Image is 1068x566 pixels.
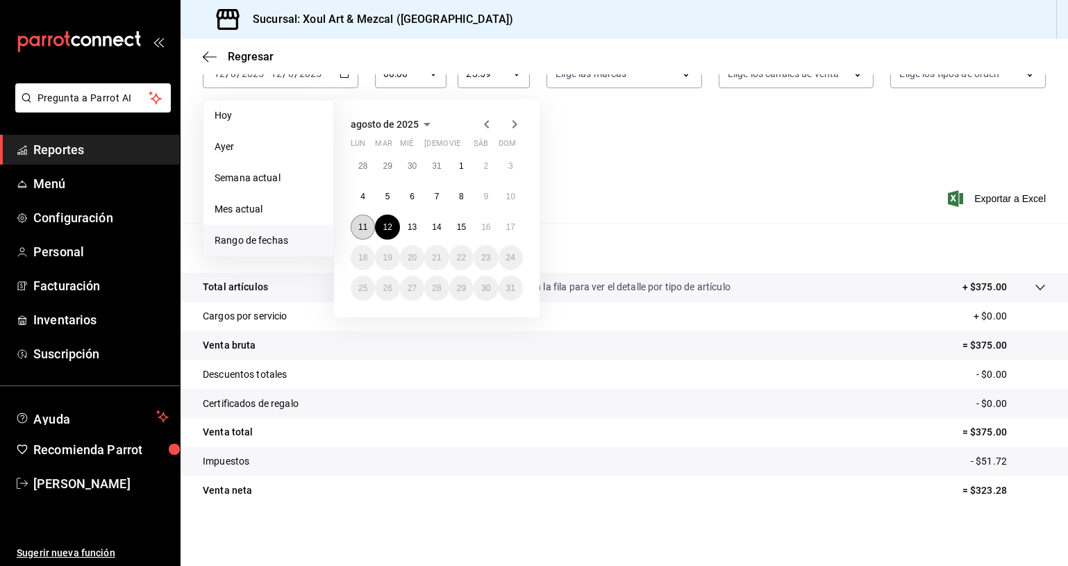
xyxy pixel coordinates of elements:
[432,253,441,263] abbr: 21 de agosto de 2025
[976,367,1046,382] p: - $0.00
[408,253,417,263] abbr: 20 de agosto de 2025
[474,139,488,153] abbr: sábado
[424,245,449,270] button: 21 de agosto de 2025
[375,184,399,209] button: 5 de agosto de 2025
[33,276,169,295] span: Facturación
[449,184,474,209] button: 8 de agosto de 2025
[435,192,440,201] abbr: 7 de agosto de 2025
[432,222,441,232] abbr: 14 de agosto de 2025
[375,245,399,270] button: 19 de agosto de 2025
[424,139,506,153] abbr: jueves
[351,116,435,133] button: agosto de 2025
[383,161,392,171] abbr: 29 de julio de 2025
[215,171,322,185] span: Semana actual
[457,222,466,232] abbr: 15 de agosto de 2025
[203,309,287,324] p: Cargos por servicio
[424,153,449,178] button: 31 de julio de 2025
[351,139,365,153] abbr: lunes
[358,222,367,232] abbr: 11 de agosto de 2025
[17,546,169,560] span: Sugerir nueva función
[506,222,515,232] abbr: 17 de agosto de 2025
[203,240,1046,256] p: Resumen
[215,202,322,217] span: Mes actual
[962,338,1046,353] p: = $375.00
[351,119,419,130] span: agosto de 2025
[15,83,171,113] button: Pregunta a Parrot AI
[400,153,424,178] button: 30 de julio de 2025
[33,310,169,329] span: Inventarios
[351,245,375,270] button: 18 de agosto de 2025
[508,161,513,171] abbr: 3 de agosto de 2025
[951,190,1046,207] button: Exportar a Excel
[375,215,399,240] button: 12 de agosto de 2025
[33,474,169,493] span: [PERSON_NAME]
[400,139,413,153] abbr: miércoles
[360,192,365,201] abbr: 4 de agosto de 2025
[33,408,151,425] span: Ayuda
[499,139,516,153] abbr: domingo
[474,184,498,209] button: 9 de agosto de 2025
[449,139,460,153] abbr: viernes
[962,425,1046,440] p: = $375.00
[506,192,515,201] abbr: 10 de agosto de 2025
[203,367,287,382] p: Descuentos totales
[408,161,417,171] abbr: 30 de julio de 2025
[474,276,498,301] button: 30 de agosto de 2025
[242,11,513,28] h3: Sucursal: Xoul Art & Mezcal ([GEOGRAPHIC_DATA])
[424,215,449,240] button: 14 de agosto de 2025
[33,208,169,227] span: Configuración
[215,108,322,123] span: Hoy
[432,161,441,171] abbr: 31 de julio de 2025
[449,153,474,178] button: 1 de agosto de 2025
[351,153,375,178] button: 28 de julio de 2025
[203,338,256,353] p: Venta bruta
[33,140,169,159] span: Reportes
[400,245,424,270] button: 20 de agosto de 2025
[962,280,1007,294] p: + $375.00
[499,276,523,301] button: 31 de agosto de 2025
[33,174,169,193] span: Menú
[203,425,253,440] p: Venta total
[351,184,375,209] button: 4 de agosto de 2025
[33,344,169,363] span: Suscripción
[506,283,515,293] abbr: 31 de agosto de 2025
[351,215,375,240] button: 11 de agosto de 2025
[203,483,252,498] p: Venta neta
[400,215,424,240] button: 13 de agosto de 2025
[358,283,367,293] abbr: 25 de agosto de 2025
[375,276,399,301] button: 26 de agosto de 2025
[358,161,367,171] abbr: 28 de julio de 2025
[474,153,498,178] button: 2 de agosto de 2025
[481,253,490,263] abbr: 23 de agosto de 2025
[500,280,731,294] p: Da clic en la fila para ver el detalle por tipo de artículo
[383,283,392,293] abbr: 26 de agosto de 2025
[37,91,149,106] span: Pregunta a Parrot AI
[449,245,474,270] button: 22 de agosto de 2025
[215,233,322,248] span: Rango de fechas
[506,253,515,263] abbr: 24 de agosto de 2025
[203,397,299,411] p: Certificados de regalo
[976,397,1046,411] p: - $0.00
[375,139,392,153] abbr: martes
[400,276,424,301] button: 27 de agosto de 2025
[383,253,392,263] abbr: 19 de agosto de 2025
[962,483,1046,498] p: = $323.28
[215,140,322,154] span: Ayer
[499,215,523,240] button: 17 de agosto de 2025
[228,50,274,63] span: Regresar
[375,153,399,178] button: 29 de julio de 2025
[410,192,415,201] abbr: 6 de agosto de 2025
[400,184,424,209] button: 6 de agosto de 2025
[408,283,417,293] abbr: 27 de agosto de 2025
[203,454,249,469] p: Impuestos
[351,276,375,301] button: 25 de agosto de 2025
[385,192,390,201] abbr: 5 de agosto de 2025
[459,192,464,201] abbr: 8 de agosto de 2025
[457,253,466,263] abbr: 22 de agosto de 2025
[358,253,367,263] abbr: 18 de agosto de 2025
[33,440,169,459] span: Recomienda Parrot
[474,215,498,240] button: 16 de agosto de 2025
[383,222,392,232] abbr: 12 de agosto de 2025
[459,161,464,171] abbr: 1 de agosto de 2025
